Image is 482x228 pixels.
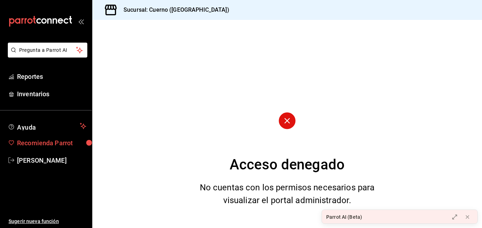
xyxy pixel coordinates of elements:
[9,218,59,224] font: Sugerir nueva función
[17,139,73,147] font: Recomienda Parrot
[8,43,87,58] button: Pregunta a Parrot AI
[17,90,49,98] font: Inventarios
[326,213,362,221] div: Parrot AI (Beta)
[17,73,43,80] font: Reportes
[17,157,67,164] font: [PERSON_NAME]
[78,18,84,24] button: open_drawer_menu
[191,181,384,207] div: No cuentas con los permisos necesarios para visualizar el portal administrador.
[118,6,229,14] h3: Sucursal: Cuerno ([GEOGRAPHIC_DATA])
[19,47,76,54] span: Pregunta a Parrot AI
[17,122,77,130] span: Ayuda
[5,51,87,59] a: Pregunta a Parrot AI
[230,154,345,175] div: Acceso denegado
